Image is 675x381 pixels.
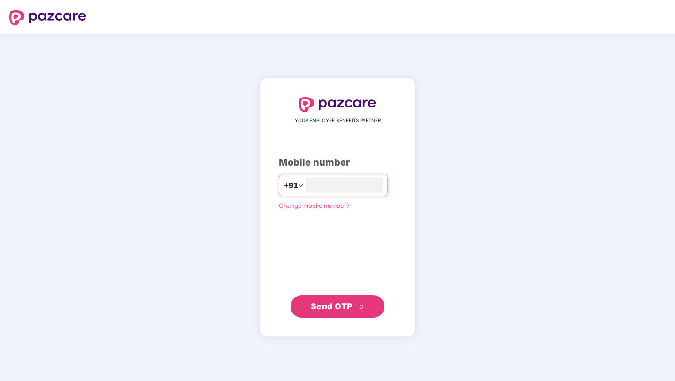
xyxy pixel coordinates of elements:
[359,304,365,310] span: double-right
[9,10,86,25] img: logo
[311,301,353,311] span: Send OTP
[279,202,350,209] a: Change mobile number?
[299,97,376,112] img: logo
[298,183,304,188] span: down
[291,295,384,318] button: Send OTPdouble-right
[279,155,396,170] div: Mobile number
[284,180,298,191] span: +91
[295,117,381,124] span: YOUR EMPLOYEE BENEFITS PARTNER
